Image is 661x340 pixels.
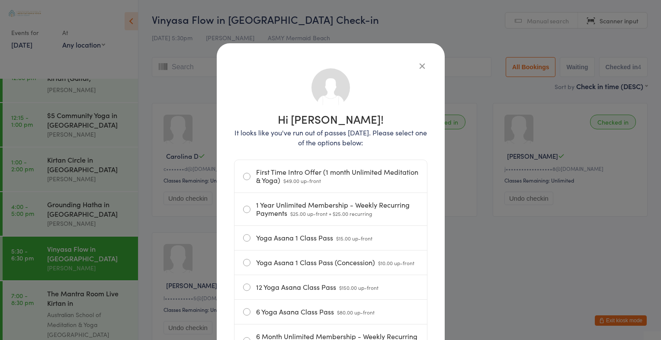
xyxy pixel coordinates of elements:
span: $10.00 up-front [378,259,414,266]
span: $25.00 up-front + $25.00 recurring [290,210,372,217]
label: 6 Yoga Asana Class Pass [243,300,418,324]
label: 1 Year Unlimited Membership - Weekly Recurring Payments [243,193,418,225]
label: First Time Intro Offer (1 month Unlimited Meditation & Yoga) [243,160,418,192]
p: It looks like you've run out of passes [DATE]. Please select one of the options below: [234,128,427,148]
img: no_photo.png [311,67,351,108]
h1: Hi [PERSON_NAME]! [234,113,427,125]
span: $150.00 up-front [339,284,379,291]
label: Yoga Asana 1 Class Pass [243,226,418,250]
label: Yoga Asana 1 Class Pass (Concession) [243,250,418,275]
span: $49.00 up-front [283,177,321,184]
span: $80.00 up-front [337,308,375,316]
label: 12 Yoga Asana Class Pass [243,275,418,299]
span: $15.00 up-front [336,234,372,242]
